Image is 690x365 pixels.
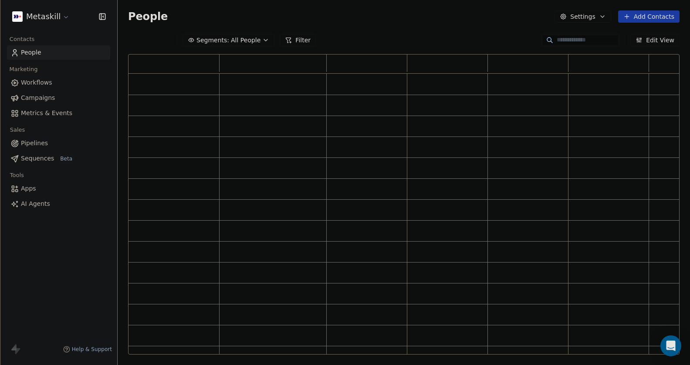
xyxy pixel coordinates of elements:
a: Campaigns [7,91,110,105]
a: Pipelines [7,136,110,150]
button: Add Contacts [618,10,680,23]
a: SequencesBeta [7,151,110,166]
span: People [128,10,168,23]
a: People [7,45,110,60]
span: AI Agents [21,199,50,208]
span: Sequences [21,154,54,163]
span: Tools [6,169,27,182]
span: Help & Support [72,346,112,353]
span: Metaskill [26,11,61,22]
span: Beta [57,154,75,163]
a: Apps [7,181,110,196]
a: Help & Support [63,346,112,353]
a: Workflows [7,75,110,90]
button: Filter [280,34,316,46]
span: Apps [21,184,36,193]
span: People [21,48,41,57]
button: Settings [555,10,611,23]
span: Pipelines [21,139,48,148]
span: Campaigns [21,93,55,102]
a: Metrics & Events [7,106,110,120]
button: Edit View [630,34,680,46]
span: Metrics & Events [21,109,72,118]
span: Sales [6,123,29,136]
span: Marketing [6,63,41,76]
span: All People [231,36,260,45]
span: Segments: [196,36,229,45]
span: Contacts [6,33,38,46]
a: AI Agents [7,197,110,211]
img: AVATAR%20METASKILL%20-%20Colori%20Positivo.png [12,11,23,22]
div: Open Intercom Messenger [660,335,681,356]
button: Metaskill [10,9,71,24]
span: Workflows [21,78,52,87]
